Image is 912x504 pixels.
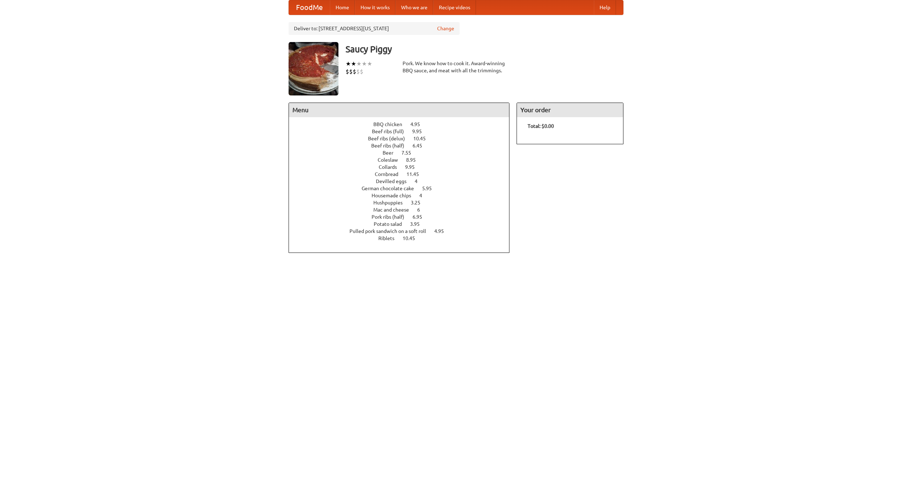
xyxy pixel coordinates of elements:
li: ★ [351,60,356,68]
a: Mac and cheese 6 [373,207,433,213]
span: German chocolate cake [362,186,421,191]
span: Beef ribs (half) [371,143,411,149]
span: Cornbread [375,171,405,177]
span: 6 [417,207,427,213]
span: 10.45 [413,136,433,141]
h3: Saucy Piggy [346,42,623,56]
li: $ [360,68,363,76]
span: Coleslaw [378,157,405,163]
div: Deliver to: [STREET_ADDRESS][US_STATE] [289,22,460,35]
span: Beer [383,150,400,156]
span: 3.25 [411,200,427,206]
span: Riblets [378,235,401,241]
a: Pork ribs (half) 6.95 [372,214,435,220]
span: Hushpuppies [373,200,410,206]
a: Beef ribs (half) 6.45 [371,143,435,149]
a: Potato salad 3.95 [374,221,433,227]
a: Who we are [395,0,433,15]
span: 4 [415,178,425,184]
li: ★ [346,60,351,68]
span: 3.95 [410,221,427,227]
span: Mac and cheese [373,207,416,213]
a: FoodMe [289,0,330,15]
span: Housemade chips [372,193,418,198]
b: Total: $0.00 [528,123,554,129]
span: Pork ribs (half) [372,214,411,220]
li: ★ [367,60,372,68]
a: Pulled pork sandwich on a soft roll 4.95 [349,228,457,234]
a: Riblets 10.45 [378,235,428,241]
a: Collards 9.95 [379,164,428,170]
span: 9.95 [405,164,422,170]
span: 4.95 [434,228,451,234]
span: 6.95 [413,214,429,220]
span: 10.45 [403,235,422,241]
span: 4 [419,193,429,198]
li: $ [349,68,353,76]
span: 4.95 [410,121,427,127]
a: Change [437,25,454,32]
a: Cornbread 11.45 [375,171,432,177]
span: Collards [379,164,404,170]
span: 6.45 [413,143,429,149]
img: angular.jpg [289,42,338,95]
a: Beer 7.55 [383,150,424,156]
a: Housemade chips 4 [372,193,435,198]
a: Recipe videos [433,0,476,15]
span: Beef ribs (full) [372,129,411,134]
a: German chocolate cake 5.95 [362,186,445,191]
span: Potato salad [374,221,409,227]
a: Coleslaw 8.95 [378,157,429,163]
a: Beef ribs (delux) 10.45 [368,136,439,141]
h4: Your order [517,103,623,117]
h4: Menu [289,103,509,117]
li: $ [346,68,349,76]
span: 5.95 [422,186,439,191]
span: Devilled eggs [376,178,414,184]
span: 7.55 [401,150,418,156]
span: Beef ribs (delux) [368,136,412,141]
span: BBQ chicken [373,121,409,127]
li: $ [356,68,360,76]
li: $ [353,68,356,76]
a: Help [594,0,616,15]
span: Pulled pork sandwich on a soft roll [349,228,433,234]
a: How it works [355,0,395,15]
a: Hushpuppies 3.25 [373,200,434,206]
a: BBQ chicken 4.95 [373,121,433,127]
div: Pork. We know how to cook it. Award-winning BBQ sauce, and meat with all the trimmings. [403,60,509,74]
a: Beef ribs (full) 9.95 [372,129,435,134]
span: 11.45 [406,171,426,177]
span: 9.95 [412,129,429,134]
li: ★ [362,60,367,68]
a: Devilled eggs 4 [376,178,431,184]
li: ★ [356,60,362,68]
span: 8.95 [406,157,423,163]
a: Home [330,0,355,15]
